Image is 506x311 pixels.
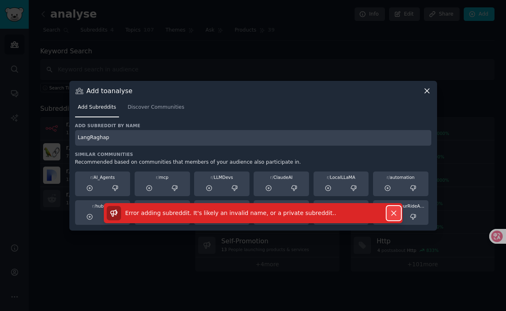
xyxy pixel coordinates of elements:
[75,159,431,166] div: Recommended based on communities that members of your audience also participate in.
[137,174,187,180] div: mcp
[256,174,306,180] div: ClaudeAI
[75,101,119,118] a: Add Subreddits
[387,175,390,180] span: r/
[327,175,330,180] span: r/
[376,174,426,180] div: automation
[87,87,133,95] h3: Add to analyse
[75,151,431,157] h3: Similar Communities
[125,210,336,216] span: Error adding subreddit. It's likely an invalid name, or a private subreddit. .
[90,175,94,180] span: r/
[78,174,128,180] div: AI_Agents
[270,175,273,180] span: r/
[78,104,116,111] span: Add Subreddits
[197,174,247,180] div: LLMDevs
[75,123,431,128] h3: Add subreddit by name
[316,174,366,180] div: LocalLLaMA
[156,175,159,180] span: r/
[125,101,187,118] a: Discover Communities
[128,104,184,111] span: Discover Communities
[75,130,431,146] input: Enter subreddit name and press enter
[211,175,214,180] span: r/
